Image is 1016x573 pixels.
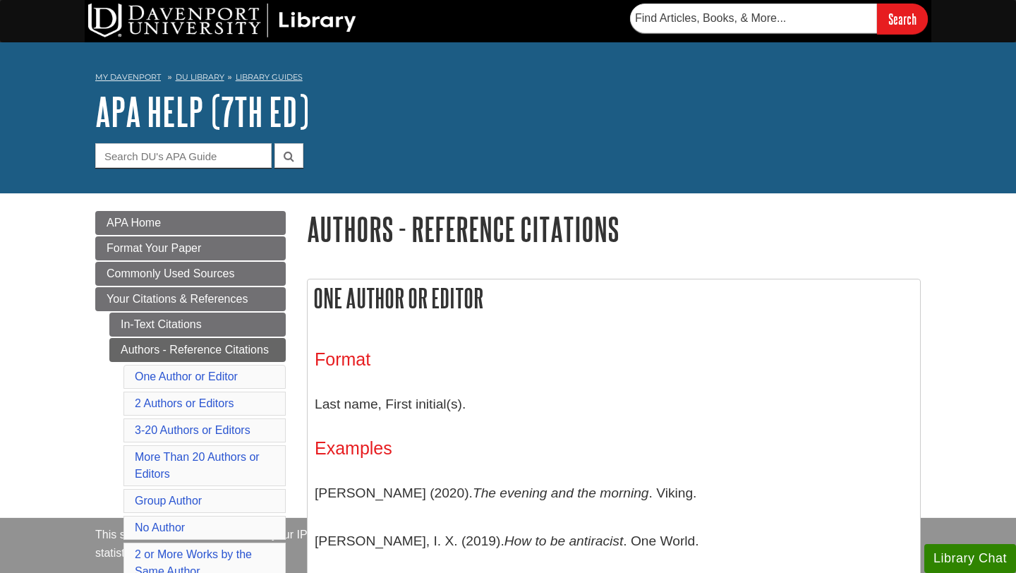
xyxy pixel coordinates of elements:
[95,71,161,83] a: My Davenport
[95,211,286,235] a: APA Home
[877,4,928,34] input: Search
[236,72,303,82] a: Library Guides
[308,279,920,317] h2: One Author or Editor
[135,521,185,533] a: No Author
[107,217,161,229] span: APA Home
[95,68,921,90] nav: breadcrumb
[109,338,286,362] a: Authors - Reference Citations
[135,370,238,382] a: One Author or Editor
[107,242,201,254] span: Format Your Paper
[135,495,202,507] a: Group Author
[315,349,913,370] h3: Format
[630,4,928,34] form: Searches DU Library's articles, books, and more
[95,143,272,168] input: Search DU's APA Guide
[107,293,248,305] span: Your Citations & References
[315,473,913,514] p: [PERSON_NAME] (2020). . Viking.
[135,397,234,409] a: 2 Authors or Editors
[315,438,913,459] h3: Examples
[504,533,624,548] i: How to be antiracist
[630,4,877,33] input: Find Articles, Books, & More...
[307,211,921,247] h1: Authors - Reference Citations
[88,4,356,37] img: DU Library
[315,521,913,562] p: [PERSON_NAME], I. X. (2019). . One World.
[176,72,224,82] a: DU Library
[95,287,286,311] a: Your Citations & References
[107,267,234,279] span: Commonly Used Sources
[95,90,309,133] a: APA Help (7th Ed)
[109,313,286,337] a: In-Text Citations
[924,544,1016,573] button: Library Chat
[95,236,286,260] a: Format Your Paper
[473,485,649,500] i: The evening and the morning
[135,451,260,480] a: More Than 20 Authors or Editors
[315,384,913,425] p: Last name, First initial(s).
[135,424,250,436] a: 3-20 Authors or Editors
[95,262,286,286] a: Commonly Used Sources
